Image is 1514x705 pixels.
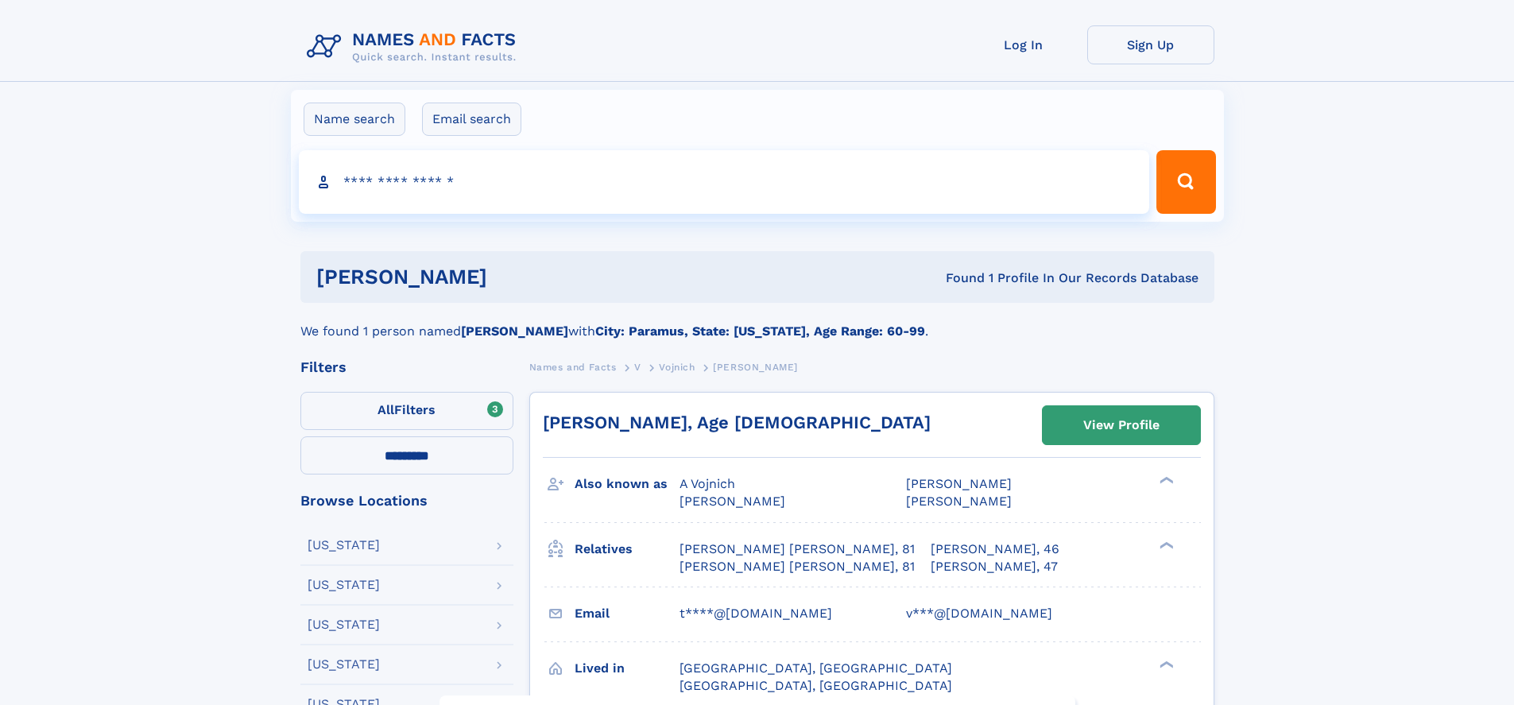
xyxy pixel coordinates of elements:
[680,558,915,575] a: [PERSON_NAME] [PERSON_NAME], 81
[906,476,1012,491] span: [PERSON_NAME]
[595,323,925,339] b: City: Paramus, State: [US_STATE], Age Range: 60-99
[680,678,952,693] span: [GEOGRAPHIC_DATA], [GEOGRAPHIC_DATA]
[716,269,1198,287] div: Found 1 Profile In Our Records Database
[713,362,798,373] span: [PERSON_NAME]
[931,558,1058,575] a: [PERSON_NAME], 47
[300,303,1214,341] div: We found 1 person named with .
[316,267,717,287] h1: [PERSON_NAME]
[1156,150,1215,214] button: Search Button
[680,660,952,676] span: [GEOGRAPHIC_DATA], [GEOGRAPHIC_DATA]
[299,150,1150,214] input: search input
[575,655,680,682] h3: Lived in
[378,402,394,417] span: All
[1156,540,1175,550] div: ❯
[308,579,380,591] div: [US_STATE]
[300,392,513,430] label: Filters
[680,494,785,509] span: [PERSON_NAME]
[308,539,380,552] div: [US_STATE]
[529,357,617,377] a: Names and Facts
[906,494,1012,509] span: [PERSON_NAME]
[1156,475,1175,486] div: ❯
[308,658,380,671] div: [US_STATE]
[461,323,568,339] b: [PERSON_NAME]
[575,471,680,498] h3: Also known as
[931,540,1059,558] a: [PERSON_NAME], 46
[906,606,1052,621] span: v***@[DOMAIN_NAME]
[300,494,513,508] div: Browse Locations
[680,540,915,558] a: [PERSON_NAME] [PERSON_NAME], 81
[422,103,521,136] label: Email search
[308,618,380,631] div: [US_STATE]
[1087,25,1214,64] a: Sign Up
[1043,406,1200,444] a: View Profile
[659,362,695,373] span: Vojnich
[1083,407,1160,444] div: View Profile
[575,536,680,563] h3: Relatives
[659,357,695,377] a: Vojnich
[634,357,641,377] a: V
[960,25,1087,64] a: Log In
[304,103,405,136] label: Name search
[634,362,641,373] span: V
[575,600,680,627] h3: Email
[300,25,529,68] img: Logo Names and Facts
[1156,659,1175,669] div: ❯
[300,360,513,374] div: Filters
[680,476,735,491] span: A Vojnich
[543,413,931,432] a: [PERSON_NAME], Age [DEMOGRAPHIC_DATA]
